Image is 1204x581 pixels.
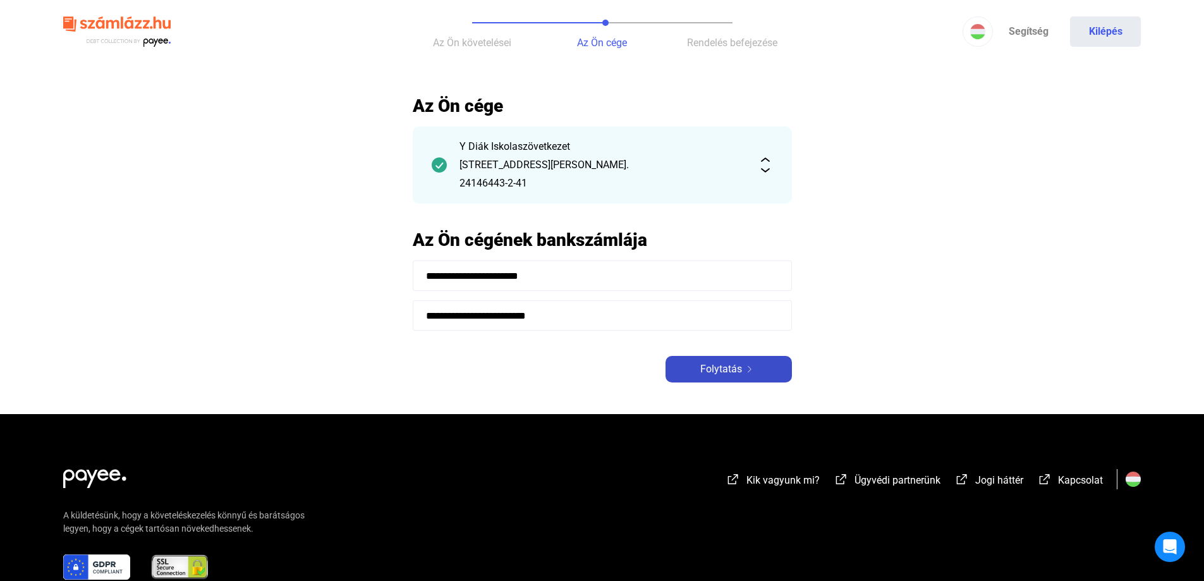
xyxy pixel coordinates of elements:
[954,473,970,486] img: external-link-white
[975,474,1023,486] span: Jogi háttér
[1058,474,1103,486] span: Kapcsolat
[666,356,792,382] button: Folytatásarrow-right-white
[834,473,849,486] img: external-link-white
[954,476,1023,488] a: external-link-whiteJogi háttér
[432,157,447,173] img: checkmark-darker-green-circle
[1037,476,1103,488] a: external-link-whiteKapcsolat
[459,139,745,154] div: Y Diák Iskolaszövetkezet
[746,474,820,486] span: Kik vagyunk mi?
[726,476,820,488] a: external-link-whiteKik vagyunk mi?
[63,554,130,580] img: gdpr
[413,95,792,117] h2: Az Ön cége
[993,16,1064,47] a: Segítség
[433,37,511,49] span: Az Ön követelései
[970,24,985,39] img: HU
[63,462,126,488] img: white-payee-white-dot.svg
[459,157,745,173] div: [STREET_ADDRESS][PERSON_NAME].
[758,157,773,173] img: expand
[459,176,745,191] div: 24146443-2-41
[150,554,209,580] img: ssl
[413,229,792,251] h2: Az Ön cégének bankszámlája
[577,37,627,49] span: Az Ön cége
[854,474,940,486] span: Ügyvédi partnerünk
[63,11,171,52] img: szamlazzhu-logo
[834,476,940,488] a: external-link-whiteÜgyvédi partnerünk
[1037,473,1052,486] img: external-link-white
[700,362,742,377] span: Folytatás
[1155,532,1185,562] div: Open Intercom Messenger
[963,16,993,47] button: HU
[726,473,741,486] img: external-link-white
[1126,472,1141,487] img: HU.svg
[687,37,777,49] span: Rendelés befejezése
[742,366,757,372] img: arrow-right-white
[1070,16,1141,47] button: Kilépés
